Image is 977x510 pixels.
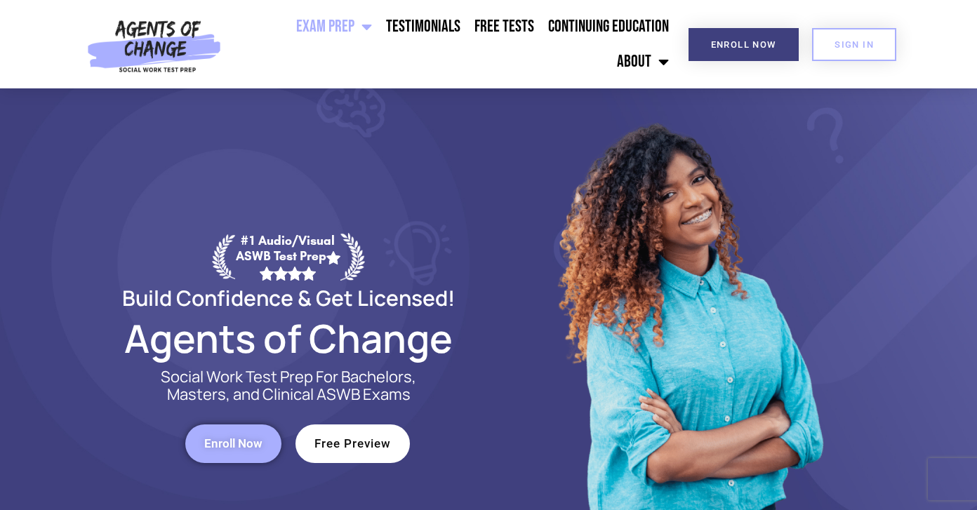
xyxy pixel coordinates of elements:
a: Continuing Education [541,9,676,44]
a: SIGN IN [812,28,896,61]
div: #1 Audio/Visual ASWB Test Prep [235,233,340,280]
span: Enroll Now [204,438,262,450]
a: Testimonials [379,9,467,44]
a: Exam Prep [289,9,379,44]
a: Enroll Now [185,424,281,463]
a: Free Tests [467,9,541,44]
a: Enroll Now [689,28,799,61]
span: SIGN IN [835,40,874,49]
h2: Build Confidence & Get Licensed! [88,288,488,308]
span: Enroll Now [711,40,776,49]
a: About [610,44,676,79]
span: Free Preview [314,438,391,450]
h2: Agents of Change [88,322,488,354]
a: Free Preview [295,424,410,463]
p: Social Work Test Prep For Bachelors, Masters, and Clinical ASWB Exams [145,368,432,403]
nav: Menu [227,9,676,79]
